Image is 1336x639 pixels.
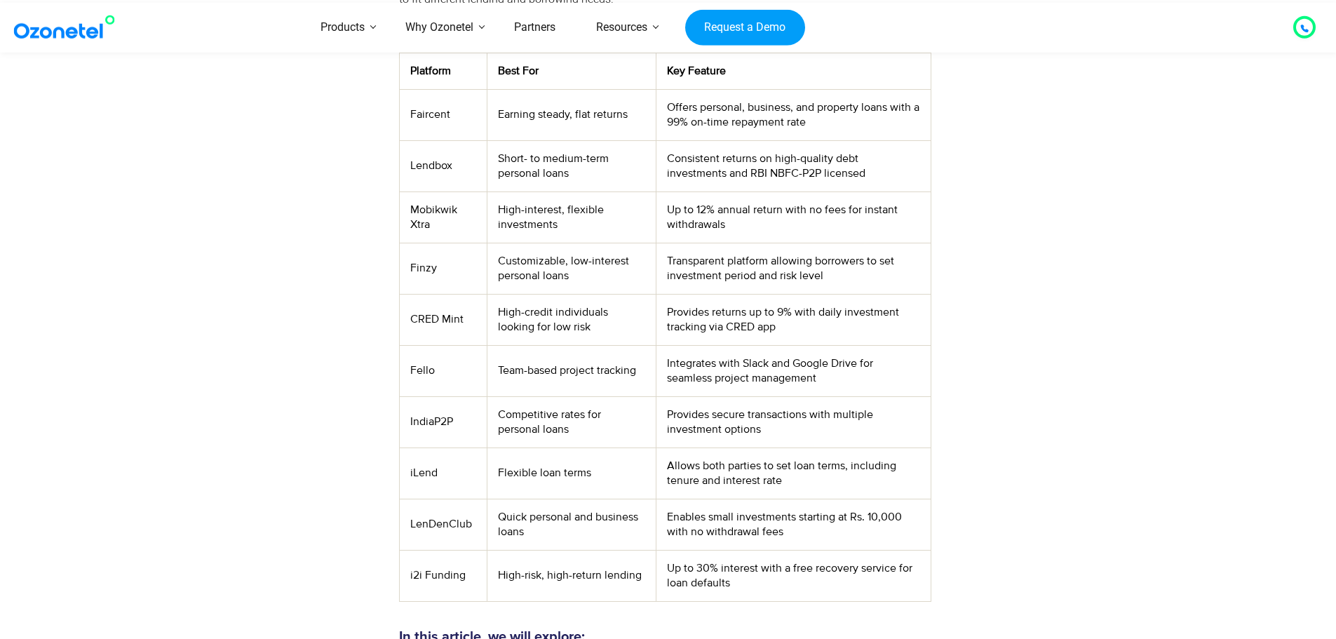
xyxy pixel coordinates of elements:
[656,53,931,89] th: Key Feature
[487,294,656,345] td: High-credit individuals looking for low risk
[656,396,931,448] td: Provides secure transactions with multiple investment options
[487,191,656,243] td: High-interest, flexible investments
[685,9,805,46] a: Request a Demo
[399,53,487,89] th: Platform
[656,191,931,243] td: Up to 12% annual return with no fees for instant withdrawals
[487,448,656,499] td: Flexible loan terms
[487,89,656,140] td: Earning steady, flat returns
[487,550,656,601] td: High-risk, high-return lending
[399,550,487,601] td: i2i Funding
[487,140,656,191] td: Short- to medium-term personal loans
[399,345,487,396] td: Fello
[399,140,487,191] td: Lendbox
[576,3,668,53] a: Resources
[656,243,931,294] td: Transparent platform allowing borrowers to set investment period and risk level
[399,191,487,243] td: Mobikwik Xtra
[656,345,931,396] td: Integrates with Slack and Google Drive for seamless project management
[487,499,656,550] td: Quick personal and business loans
[399,243,487,294] td: Finzy
[494,3,576,53] a: Partners
[656,448,931,499] td: Allows both parties to set loan terms, including tenure and interest rate
[656,89,931,140] td: Offers personal, business, and property loans with a 99% on-time repayment rate
[487,396,656,448] td: Competitive rates for personal loans
[399,448,487,499] td: iLend
[399,396,487,448] td: IndiaP2P
[487,243,656,294] td: Customizable, low-interest personal loans
[399,499,487,550] td: LenDenClub
[656,294,931,345] td: Provides returns up to 9% with daily investment tracking via CRED app
[385,3,494,53] a: Why Ozonetel
[487,53,656,89] th: Best For
[656,550,931,601] td: Up to 30% interest with a free recovery service for loan defaults
[656,499,931,550] td: Enables small investments starting at Rs. 10,000 with no withdrawal fees
[300,3,385,53] a: Products
[487,345,656,396] td: Team-based project tracking
[399,294,487,345] td: CRED Mint
[656,140,931,191] td: Consistent returns on high-quality debt investments and RBI NBFC-P2P licensed
[399,89,487,140] td: Faircent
